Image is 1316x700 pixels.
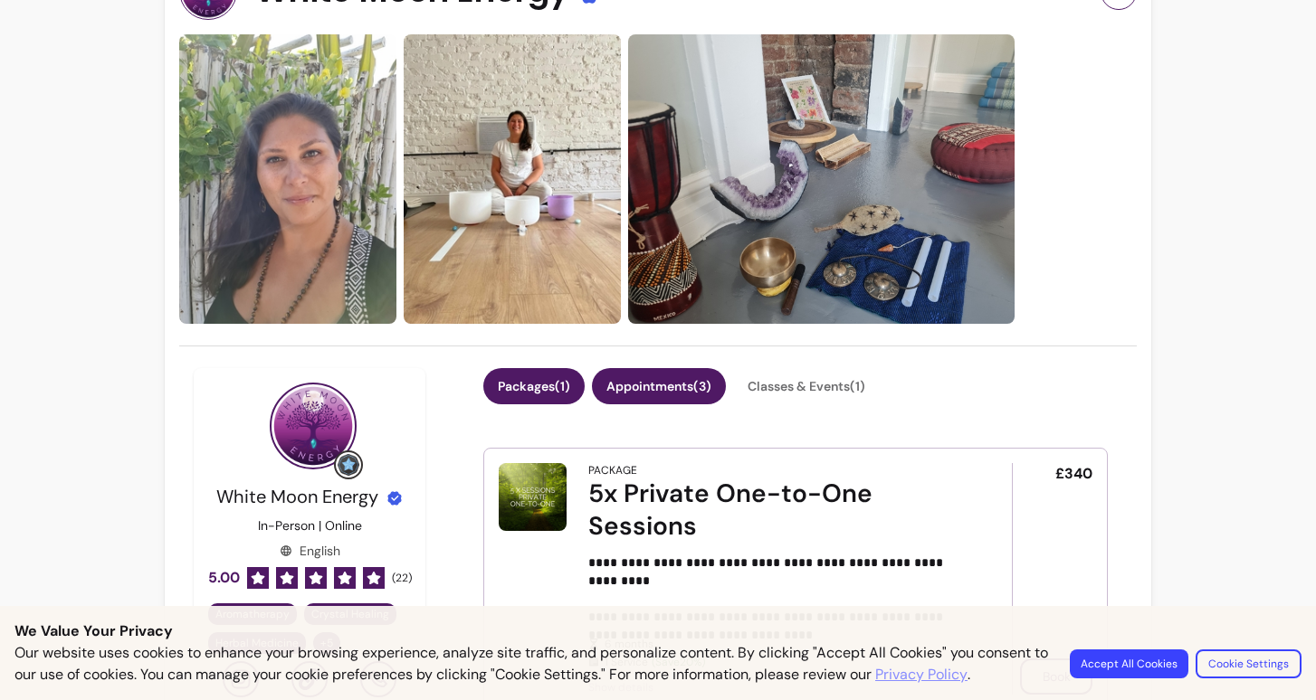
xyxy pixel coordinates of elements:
[588,478,961,543] div: 5x Private One-to-One Sessions
[733,368,880,404] button: Classes & Events(1)
[628,34,1015,324] img: https://d22cr2pskkweo8.cloudfront.net/4da5a643-526a-4133-a2d0-2cc7a401029e
[483,368,585,404] button: Packages(1)
[258,516,362,534] p: In-Person | Online
[216,485,378,508] span: White Moon Energy
[280,542,340,560] div: English
[1012,463,1092,695] div: £340
[208,567,240,589] span: 5.00
[392,571,412,585] span: ( 22 )
[179,34,396,324] img: https://d22cr2pskkweo8.cloudfront.net/67af5fc0-07f6-4cd7-88a1-311140803dfa
[499,463,567,531] img: 5x Private One-to-One Sessions
[588,463,637,478] div: Package
[14,642,1048,686] p: Our website uses cookies to enhance your browsing experience, analyze site traffic, and personali...
[1196,649,1302,678] button: Cookie Settings
[592,368,726,404] button: Appointments(3)
[14,620,1302,642] p: We Value Your Privacy
[404,34,621,324] img: https://d22cr2pskkweo8.cloudfront.net/0a4cd7b4-55d2-4a75-a591-f26ee5c734dd
[270,383,357,469] img: Provider image
[338,454,359,476] img: Grow
[875,664,968,686] a: Privacy Policy
[1070,649,1188,678] button: Accept All Cookies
